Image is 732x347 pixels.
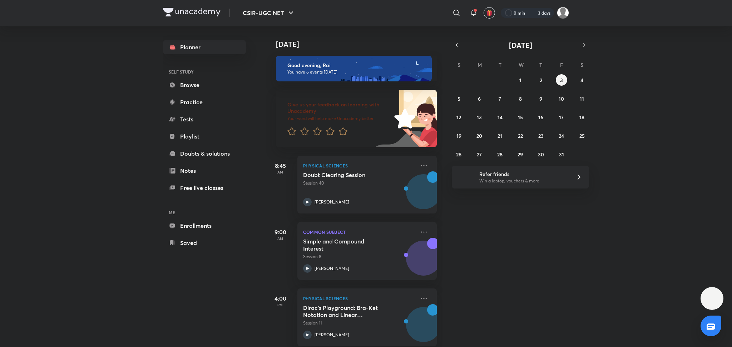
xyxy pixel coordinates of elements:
button: October 12, 2025 [453,111,465,123]
button: October 19, 2025 [453,130,465,141]
h4: [DATE] [276,40,444,49]
button: October 29, 2025 [515,149,526,160]
a: Planner [163,40,246,54]
abbr: October 26, 2025 [456,151,461,158]
abbr: October 4, 2025 [580,77,583,84]
abbr: October 21, 2025 [498,132,502,139]
abbr: October 3, 2025 [560,77,563,84]
button: avatar [484,7,495,19]
button: October 11, 2025 [576,93,588,104]
abbr: October 27, 2025 [477,151,482,158]
abbr: Saturday [580,61,583,68]
abbr: October 20, 2025 [476,132,482,139]
abbr: October 5, 2025 [457,95,460,102]
abbr: October 6, 2025 [478,95,481,102]
button: October 16, 2025 [535,111,546,123]
abbr: October 15, 2025 [518,114,523,121]
abbr: October 30, 2025 [538,151,544,158]
img: Avatar [406,311,441,345]
abbr: October 25, 2025 [579,132,585,139]
button: October 18, 2025 [576,111,588,123]
p: AM [266,236,295,241]
abbr: Monday [478,61,482,68]
abbr: October 16, 2025 [538,114,543,121]
abbr: October 13, 2025 [477,114,482,121]
img: streak [529,9,536,16]
h6: Give us your feedback on learning with Unacademy [287,101,392,114]
abbr: October 7, 2025 [499,95,501,102]
p: [PERSON_NAME] [315,199,349,205]
abbr: October 22, 2025 [518,132,523,139]
a: Tests [163,112,246,126]
button: October 5, 2025 [453,93,465,104]
h6: SELF STUDY [163,66,246,78]
img: Rai Haldar [557,7,569,19]
a: Saved [163,236,246,250]
button: October 4, 2025 [576,74,588,86]
button: October 6, 2025 [474,93,485,104]
button: October 8, 2025 [515,93,526,104]
abbr: October 8, 2025 [519,95,522,102]
img: Avatar [406,178,441,212]
button: October 26, 2025 [453,149,465,160]
p: Session 8 [303,253,415,260]
abbr: October 24, 2025 [559,132,564,139]
button: October 21, 2025 [494,130,506,141]
h5: 4:00 [266,294,295,303]
abbr: October 12, 2025 [456,114,461,121]
abbr: October 17, 2025 [559,114,564,121]
p: [PERSON_NAME] [315,332,349,338]
button: October 1, 2025 [515,74,526,86]
button: October 31, 2025 [556,149,567,160]
p: Physical Sciences [303,294,415,303]
h5: Doubt Clearing Session [303,171,392,178]
a: Doubts & solutions [163,146,246,161]
button: October 27, 2025 [474,149,485,160]
button: [DATE] [462,40,579,50]
a: Enrollments [163,218,246,233]
abbr: October 29, 2025 [518,151,523,158]
button: October 14, 2025 [494,111,506,123]
abbr: Tuesday [499,61,501,68]
h6: Good evening, Rai [287,62,425,69]
abbr: October 28, 2025 [497,151,503,158]
button: October 17, 2025 [556,111,567,123]
abbr: Thursday [539,61,542,68]
span: [DATE] [509,40,532,50]
abbr: October 1, 2025 [519,77,521,84]
abbr: October 2, 2025 [540,77,542,84]
p: PM [266,303,295,307]
img: evening [276,56,432,81]
abbr: October 23, 2025 [538,132,544,139]
h6: Refer friends [479,170,567,178]
abbr: October 19, 2025 [456,132,461,139]
a: Practice [163,95,246,109]
abbr: October 31, 2025 [559,151,564,158]
p: Physical Sciences [303,161,415,170]
abbr: Sunday [457,61,460,68]
button: October 10, 2025 [556,93,567,104]
p: Session 40 [303,180,415,186]
button: October 15, 2025 [515,111,526,123]
abbr: Wednesday [519,61,524,68]
abbr: October 18, 2025 [579,114,584,121]
h5: 8:45 [266,161,295,170]
a: Browse [163,78,246,92]
h5: 9:00 [266,228,295,236]
button: October 2, 2025 [535,74,546,86]
button: October 23, 2025 [535,130,546,141]
img: feedback_image [370,90,437,147]
p: AM [266,170,295,174]
button: October 13, 2025 [474,111,485,123]
abbr: October 10, 2025 [559,95,564,102]
button: October 3, 2025 [556,74,567,86]
h6: ME [163,206,246,218]
p: You have 6 events [DATE] [287,69,425,75]
button: October 9, 2025 [535,93,546,104]
img: Avatar [406,245,441,279]
a: Notes [163,164,246,178]
button: October 30, 2025 [535,149,546,160]
p: Your word will help make Unacademy better [287,116,392,121]
h5: Dirac’s Playground: Bra-Ket Notation and Linear Operators [303,304,392,318]
button: October 20, 2025 [474,130,485,141]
